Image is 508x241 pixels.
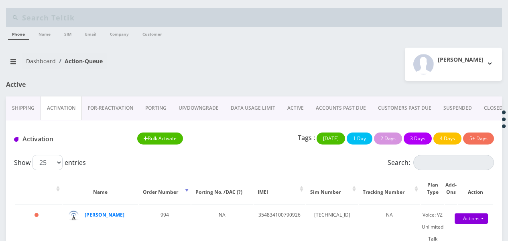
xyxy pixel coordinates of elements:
[26,57,56,65] a: Dashboard
[359,173,420,204] th: Tracking Number: activate to sort column ascending
[225,96,281,120] a: DATA USAGE LIMIT
[458,173,493,204] th: Action
[81,27,100,39] a: Email
[310,96,372,120] a: ACCOUNTS PAST DUE
[455,213,488,224] a: Actions
[306,173,358,204] th: Sim Number: activate to sort column ascending
[421,173,444,204] th: Plan Type
[35,27,55,39] a: Name
[173,96,225,120] a: UP/DOWNGRADE
[433,133,461,145] button: 4 Days
[14,155,86,170] label: Show entries
[15,173,62,204] th: : activate to sort column ascending
[138,27,166,39] a: Customer
[254,173,305,204] th: IMEI: activate to sort column ascending
[14,135,125,143] h1: Activation
[445,173,457,204] th: Add-Ons
[56,57,103,65] li: Action-Queue
[298,133,315,143] p: Tags :
[191,173,253,204] th: Porting No. /DAC (?)
[139,173,191,204] th: Order Number: activate to sort column ascending
[63,173,138,204] th: Name
[8,27,29,40] a: Phone
[6,53,248,76] nav: breadcrumb
[437,96,478,120] a: SUSPENDED
[33,155,63,170] select: Showentries
[317,133,345,145] button: [DATE]
[137,133,183,145] button: Bulk Activate
[405,48,502,81] button: [PERSON_NAME]
[281,96,310,120] a: ACTIVE
[438,56,484,63] h2: [PERSON_NAME]
[60,27,75,39] a: SIM
[374,133,402,145] button: 2 Days
[85,211,124,218] a: [PERSON_NAME]
[82,96,139,120] a: FOR-REActivation
[106,27,133,39] a: Company
[388,155,494,170] label: Search:
[6,96,41,120] a: Shipping
[463,133,494,145] button: 5+ Days
[139,96,173,120] a: PORTING
[6,81,163,88] h1: Active
[413,155,494,170] input: Search:
[14,137,18,142] img: Activation
[404,133,432,145] button: 3 Days
[347,133,372,145] button: 1 Day
[41,96,82,120] a: Activation
[372,96,437,120] a: CUSTOMERS PAST DUE
[22,10,500,25] input: Search Teltik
